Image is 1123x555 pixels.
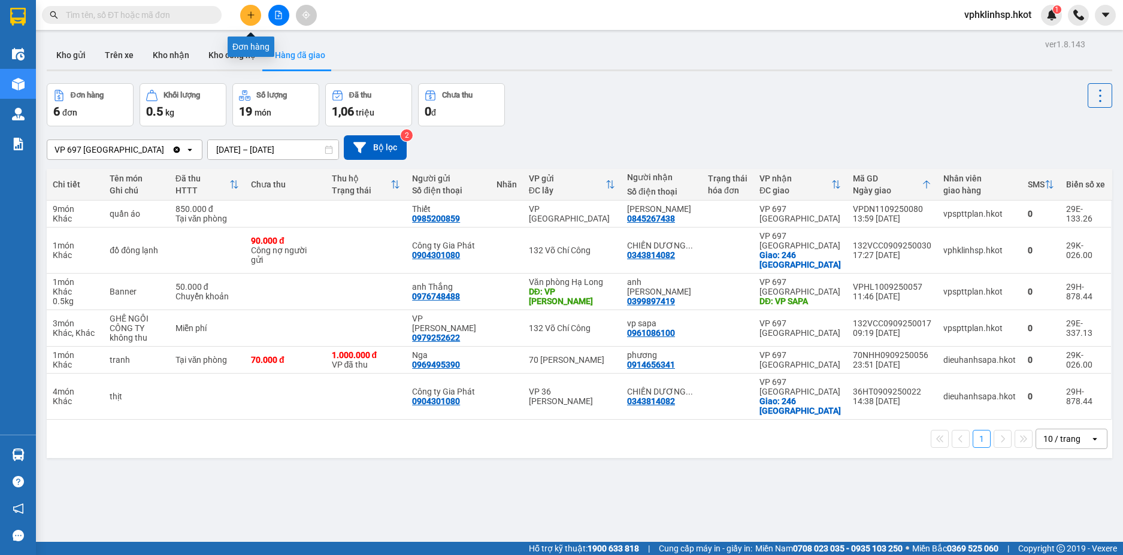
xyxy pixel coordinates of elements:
div: vp sapa [627,319,696,328]
span: search [50,11,58,19]
div: 10 / trang [1043,433,1080,445]
div: vpspttplan.hkot [943,323,1016,333]
div: 11:46 [DATE] [853,292,931,301]
div: không thu [110,333,163,342]
button: Chưa thu0đ [418,83,505,126]
div: VP đã thu [332,350,401,369]
div: 0 [1028,245,1054,255]
div: VP gửi [529,174,606,183]
img: warehouse-icon [12,448,25,461]
div: Người nhận [627,172,696,182]
svg: open [1090,434,1100,444]
div: 09:19 [DATE] [853,328,931,338]
span: ... [686,387,693,396]
div: Số điện thoại [412,186,485,195]
span: Miền Bắc [912,542,998,555]
button: Số lượng19món [232,83,319,126]
div: 1 món [53,350,98,360]
span: Cung cấp máy in - giấy in: [659,542,752,555]
img: warehouse-icon [12,108,25,120]
img: warehouse-icon [12,78,25,90]
div: VP 697 [GEOGRAPHIC_DATA] [759,231,841,250]
th: Toggle SortBy [326,169,407,201]
div: 0343814082 [627,396,675,406]
span: Miền Nam [755,542,903,555]
div: 1 món [53,277,98,287]
div: 0904301080 [412,396,460,406]
div: VP 697 [GEOGRAPHIC_DATA] [759,204,841,223]
button: Đơn hàng6đơn [47,83,134,126]
div: Tại văn phòng [175,214,239,223]
button: 1 [973,430,991,448]
div: Khối lượng [164,91,200,99]
th: Toggle SortBy [1022,169,1060,201]
div: VP 697 [GEOGRAPHIC_DATA] [759,277,841,296]
div: Ngày giao [853,186,922,195]
div: Chuyển khoản [175,292,239,301]
div: Biển số xe [1066,180,1105,189]
div: 13:59 [DATE] [853,214,931,223]
div: 0985200859 [412,214,460,223]
div: VPDN1109250080 [853,204,931,214]
div: giao hàng [943,186,1016,195]
th: Toggle SortBy [523,169,621,201]
sup: 2 [401,129,413,141]
div: Trạng thái [708,174,747,183]
div: Nhãn [497,180,517,189]
div: ĐC giao [759,186,831,195]
button: plus [240,5,261,26]
span: ⚪️ [906,546,909,551]
div: VP 36 [PERSON_NAME] [529,387,615,406]
div: 14:38 [DATE] [853,396,931,406]
span: 1,06 [332,104,354,119]
button: aim [296,5,317,26]
div: Chi tiết [53,180,98,189]
div: quần áo [110,209,163,219]
strong: 0369 525 060 [947,544,998,553]
div: anh Thắng [412,282,485,292]
div: 0969495390 [412,360,460,369]
div: 4 món [53,387,98,396]
sup: 1 [1053,5,1061,14]
span: aim [302,11,310,19]
button: Kho nhận [143,41,199,69]
div: DĐ: VP Hạ Long [529,287,615,306]
th: Toggle SortBy [169,169,245,201]
div: phương [627,350,696,360]
div: 0.5 kg [53,296,98,306]
div: 0961086100 [627,328,675,338]
div: Chưa thu [442,91,473,99]
button: Khối lượng0.5kg [140,83,226,126]
div: vphklinhsp.hkot [943,245,1016,255]
div: 0343814082 [627,250,675,260]
div: 0904301080 [412,250,460,260]
div: Banner [110,287,163,296]
span: | [1007,542,1009,555]
div: Số lượng [256,91,287,99]
div: 23:51 [DATE] [853,360,931,369]
div: 29H-878.44 [1066,387,1105,406]
div: Người gửi [412,174,485,183]
span: 0 [425,104,431,119]
div: Công ty Gia Phát [412,387,485,396]
span: 19 [239,104,252,119]
span: ... [686,241,693,250]
div: Đã thu [349,91,371,99]
div: CHIẾN DƯƠNG 246 ĐBP SA PA [627,387,696,396]
div: 0914656341 [627,360,675,369]
div: Đã thu [175,174,229,183]
div: 0845267438 [627,214,675,223]
button: Hàng đã giao [265,41,335,69]
div: Thiết [412,204,485,214]
img: warehouse-icon [12,48,25,60]
th: Toggle SortBy [847,169,937,201]
img: solution-icon [12,138,25,150]
button: Kho công nợ [199,41,265,69]
div: 17:27 [DATE] [853,250,931,260]
div: dieuhanhsapa.hkot [943,355,1016,365]
div: 50.000 đ [175,282,239,292]
div: 1.000.000 đ [332,350,401,360]
button: caret-down [1095,5,1116,26]
div: Đơn hàng [71,91,104,99]
div: Công ty Gia Phát [412,241,485,250]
